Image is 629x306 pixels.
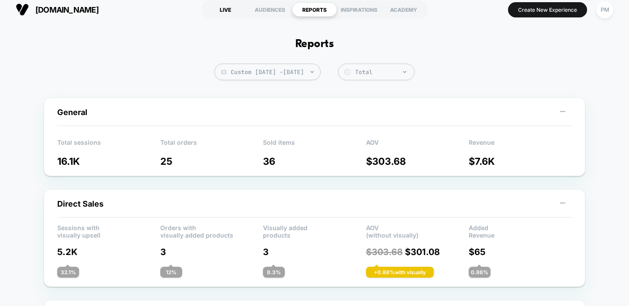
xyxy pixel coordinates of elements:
div: ACADEMY [381,3,426,17]
div: 8.3 % [263,267,285,278]
p: $ 65 [469,247,572,257]
h1: Reports [295,38,334,51]
p: Added Revenue [469,224,572,237]
img: end [403,71,406,73]
p: 36 [263,156,366,167]
p: $ 7.6K [469,156,572,167]
button: [DOMAIN_NAME] [13,3,101,17]
div: REPORTS [292,3,337,17]
span: General [57,108,87,117]
button: PM [594,1,616,19]
p: 16.1K [57,156,160,167]
span: [DOMAIN_NAME] [35,5,99,14]
span: $ 303.68 [366,247,403,257]
div: AUDIENCES [248,3,292,17]
div: LIVE [203,3,248,17]
p: Total orders [160,139,263,152]
p: Sold items [263,139,366,152]
p: 25 [160,156,263,167]
p: $ 301.08 [366,247,469,257]
button: Create New Experience [508,2,587,17]
p: AOV (without visually) [366,224,469,237]
img: Visually logo [16,3,29,16]
div: PM [596,1,613,18]
div: Total [355,68,410,76]
p: Orders with visually added products [160,224,263,237]
div: 0.86 % [469,267,491,278]
p: 3 [160,247,263,257]
span: Custom [DATE] - [DATE] [214,64,321,80]
p: 3 [263,247,366,257]
img: calendar [221,70,226,74]
img: end [311,71,314,73]
div: INSPIRATIONS [337,3,381,17]
p: AOV [366,139,469,152]
span: Direct Sales [57,199,104,208]
p: Total sessions [57,139,160,152]
p: 5.2K [57,247,160,257]
p: Revenue [469,139,572,152]
div: 32.1 % [57,267,79,278]
p: Visually added products [263,224,366,237]
p: Sessions with visually upsell [57,224,160,237]
div: + 0.86 % with visually [366,267,434,278]
p: $ 303.68 [366,156,469,167]
tspan: $ [346,70,348,74]
div: 12 % [160,267,182,278]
